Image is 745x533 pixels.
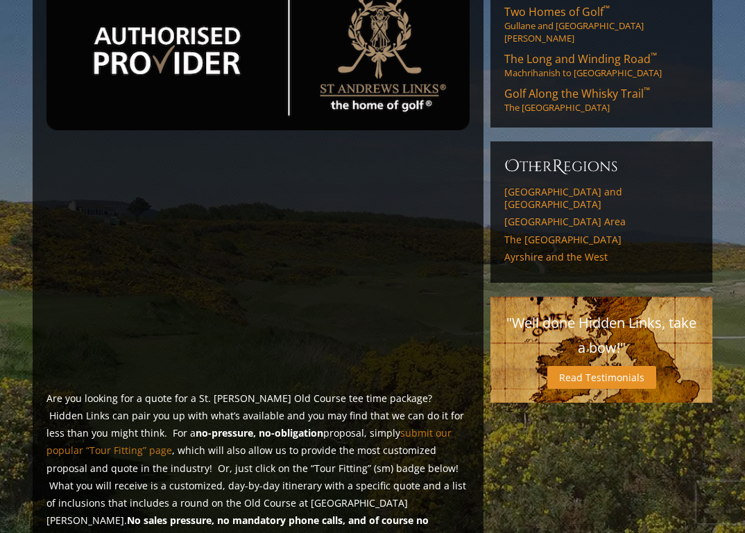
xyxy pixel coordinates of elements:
[603,3,610,15] sup: ™
[651,50,657,62] sup: ™
[504,251,699,263] a: Ayrshire and the West
[644,85,650,96] sup: ™
[504,216,699,228] a: [GEOGRAPHIC_DATA] Area
[547,366,656,389] a: Read Testimonials
[196,426,323,439] strong: no-pressure, no-obligation
[552,155,563,177] span: R
[504,51,657,67] span: The Long and Winding Road
[504,234,699,246] a: The [GEOGRAPHIC_DATA]
[504,86,699,114] a: Golf Along the Whisky Trail™The [GEOGRAPHIC_DATA]
[504,186,699,210] a: [GEOGRAPHIC_DATA] and [GEOGRAPHIC_DATA]
[504,86,650,101] span: Golf Along the Whisky Trail
[504,4,610,19] span: Two Homes of Golf
[504,4,699,44] a: Two Homes of Golf™Gullane and [GEOGRAPHIC_DATA][PERSON_NAME]
[504,155,520,177] span: O
[46,143,470,381] iframe: Sir-Nicks-thoughts-on-St-Andrews
[504,51,699,79] a: The Long and Winding Road™Machrihanish to [GEOGRAPHIC_DATA]
[504,311,699,360] p: "Well done Hidden Links, take a bow!"
[504,155,699,177] h6: ther egions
